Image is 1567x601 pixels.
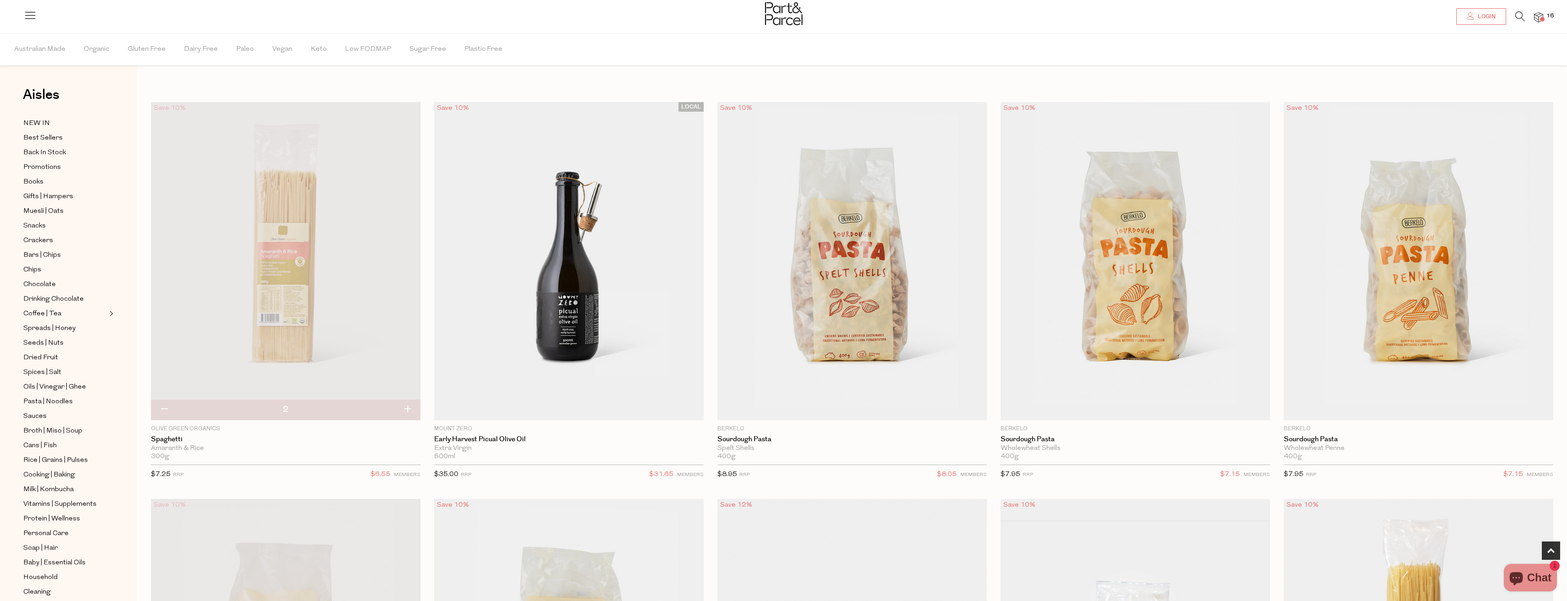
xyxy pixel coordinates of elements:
p: Olive Green Organics [151,425,420,433]
span: Cooking | Baking [23,470,75,481]
span: 400g [1001,453,1019,461]
span: Drinking Chocolate [23,294,84,305]
span: Cleaning [23,587,51,598]
img: Sourdough Pasta [1284,102,1553,420]
div: Spelt Shells [717,444,987,453]
a: Crackers [23,235,107,246]
a: Protein | Wellness [23,513,107,525]
span: LOCAL [678,102,704,112]
img: Sourdough Pasta [1001,102,1270,420]
small: RRP [461,472,471,477]
a: Promotions [23,162,107,173]
span: Aisles [23,85,59,105]
span: Promotions [23,162,61,173]
span: $7.25 [151,471,171,478]
inbox-online-store-chat: Shopify online store chat [1501,564,1560,594]
span: Back In Stock [23,147,66,158]
a: Muesli | Oats [23,206,107,217]
div: Wholewheat Penne [1284,444,1553,453]
a: Coffee | Tea [23,308,107,319]
span: $7.95 [1284,471,1303,478]
span: Books [23,177,43,188]
div: Save 10% [434,499,472,511]
span: $8.95 [717,471,737,478]
span: $6.55 [371,469,390,481]
span: Login [1475,13,1496,21]
a: Household [23,572,107,583]
a: Back In Stock [23,147,107,158]
span: Bars | Chips [23,250,61,261]
div: Save 10% [151,102,188,114]
a: Baby | Essential Oils [23,557,107,569]
div: Save 12% [717,499,755,511]
span: Coffee | Tea [23,309,61,319]
a: Milk | Kombucha [23,484,107,495]
span: Paleo [236,33,254,65]
span: Pasta | Noodles [23,396,73,407]
small: MEMBERS [677,472,704,477]
div: Amaranth & Rice [151,444,420,453]
span: 400g [717,453,736,461]
img: Spaghetti [151,102,420,420]
a: Seeds | Nuts [23,337,107,349]
a: Sourdough Pasta [1001,435,1270,444]
span: Low FODMAP [345,33,391,65]
span: Seeds | Nuts [23,338,64,349]
span: $31.65 [649,469,673,481]
p: Berkelo [1284,425,1553,433]
a: Pasta | Noodles [23,396,107,407]
a: Sourdough Pasta [717,435,987,444]
a: Soap | Hair [23,542,107,554]
small: MEMBERS [1244,472,1270,477]
div: Extra Virgin [434,444,704,453]
span: Chips [23,265,41,276]
span: Sugar Free [409,33,446,65]
span: Australian Made [14,33,65,65]
small: MEMBERS [960,472,987,477]
div: Wholewheat Shells [1001,444,1270,453]
span: Muesli | Oats [23,206,64,217]
span: Rice | Grains | Pulses [23,455,88,466]
div: Save 10% [434,102,472,114]
span: 300g [151,453,169,461]
span: Oils | Vinegar | Ghee [23,382,86,393]
img: Part&Parcel [765,2,802,25]
span: Spreads | Honey [23,323,75,334]
a: Sourdough Pasta [1284,435,1553,444]
a: Chocolate [23,279,107,290]
span: Chocolate [23,279,56,290]
span: Protein | Wellness [23,514,80,525]
span: $8.05 [937,469,957,481]
span: Organic [84,33,109,65]
span: Snacks [23,221,46,232]
a: Vitamins | Supplements [23,498,107,510]
a: NEW IN [23,118,107,129]
span: Spices | Salt [23,367,61,378]
span: Best Sellers [23,133,63,144]
small: RRP [739,472,750,477]
div: Save 10% [151,499,188,511]
small: RRP [1306,472,1316,477]
span: $7.15 [1503,469,1523,481]
span: 500ml [434,453,455,461]
a: Early Harvest Picual Olive Oil [434,435,704,444]
span: Soap | Hair [23,543,58,554]
p: Mount Zero [434,425,704,433]
a: Personal Care [23,528,107,539]
a: Sauces [23,411,107,422]
a: Spices | Salt [23,367,107,378]
span: Vitamins | Supplements [23,499,97,510]
a: Drinking Chocolate [23,293,107,305]
div: Save 10% [1284,102,1321,114]
span: Dairy Free [184,33,218,65]
span: Crackers [23,235,53,246]
a: Best Sellers [23,132,107,144]
a: Bars | Chips [23,249,107,261]
p: Berkelo [717,425,987,433]
a: Spaghetti [151,435,420,444]
small: MEMBERS [1527,472,1553,477]
span: Gluten Free [128,33,166,65]
span: Household [23,572,58,583]
a: Cooking | Baking [23,469,107,481]
span: $7.95 [1001,471,1020,478]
